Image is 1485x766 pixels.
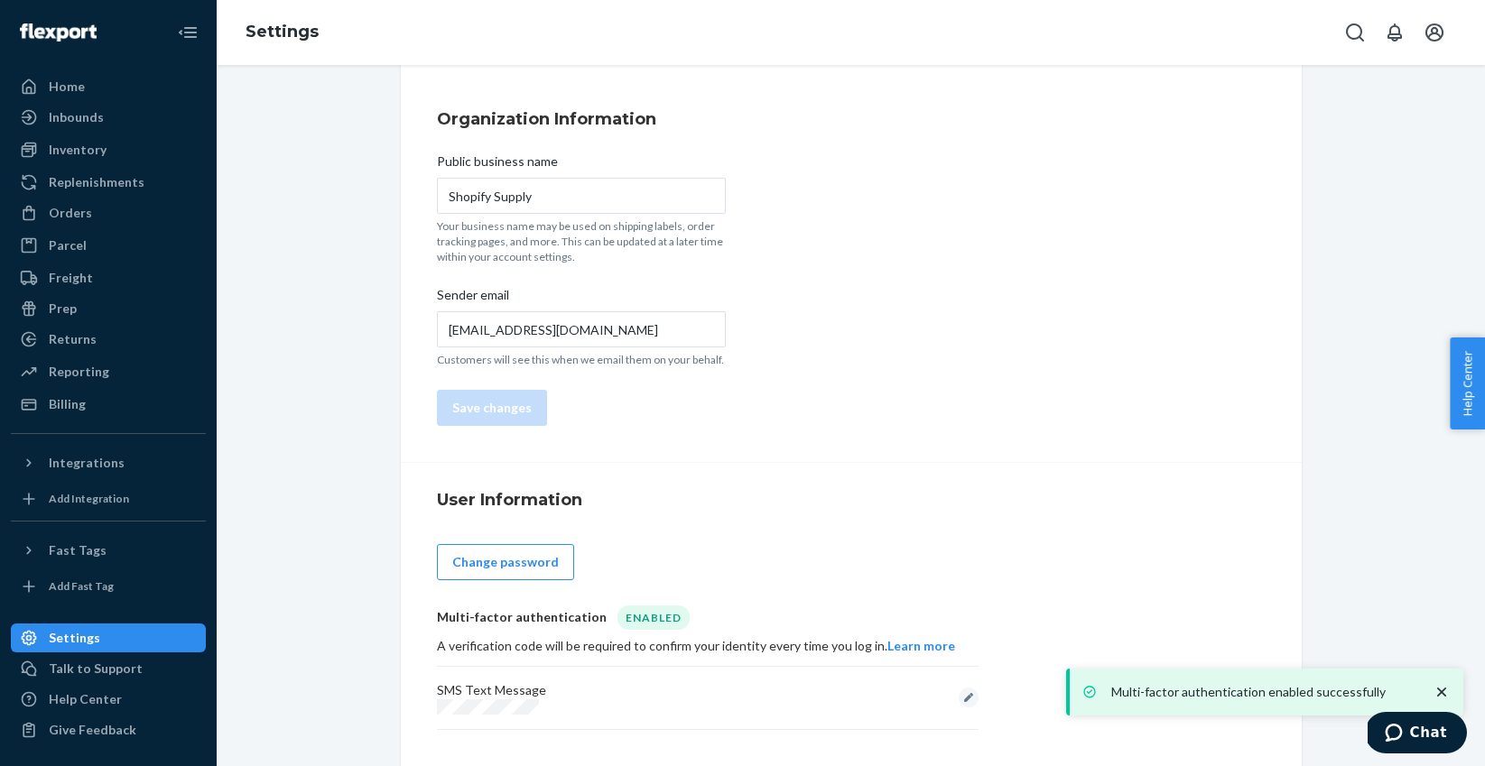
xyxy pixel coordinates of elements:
[1111,683,1415,701] p: Multi-factor authentication enabled successfully
[11,72,206,101] a: Home
[1416,14,1453,51] button: Open account menu
[11,325,206,354] a: Returns
[49,541,107,559] div: Fast Tags
[231,6,333,59] ol: breadcrumbs
[49,363,109,381] div: Reporting
[49,690,122,708] div: Help Center
[437,107,1266,131] h4: Organization Information
[437,488,1266,512] h4: User Information
[49,173,144,191] div: Replenishments
[11,135,206,164] a: Inventory
[437,637,979,655] div: A verification code will be required to confirm your identity every time you log in.
[1368,712,1467,757] iframe: Opens a widget where you can chat to one of our agents
[11,263,206,292] a: Freight
[437,681,546,715] div: SMS Text Message
[11,390,206,419] a: Billing
[49,454,125,472] div: Integrations
[49,721,136,739] div: Give Feedback
[437,286,509,311] span: Sender email
[11,654,206,683] button: Talk to Support
[11,198,206,227] a: Orders
[437,544,574,580] button: Change password
[11,448,206,477] button: Integrations
[437,311,726,347] input: Sender email
[437,390,547,426] button: Save changes
[49,660,143,678] div: Talk to Support
[11,168,206,197] a: Replenishments
[49,108,104,126] div: Inbounds
[11,715,206,744] button: Give Feedback
[11,231,206,260] a: Parcel
[11,572,206,601] a: Add Fast Tag
[1377,14,1413,51] button: Open notifications
[11,294,206,323] a: Prep
[1337,14,1373,51] button: Open Search Box
[11,623,206,652] a: Settings
[437,178,726,214] input: Public business name
[170,14,206,51] button: Close Navigation
[49,629,100,647] div: Settings
[49,78,85,96] div: Home
[11,685,206,714] a: Help Center
[49,204,92,222] div: Orders
[49,491,129,506] div: Add Integration
[887,637,955,655] button: Learn more
[49,578,114,594] div: Add Fast Tag
[246,22,319,42] a: Settings
[11,536,206,565] button: Fast Tags
[959,688,979,707] button: Edit
[11,357,206,386] a: Reporting
[437,352,726,367] p: Customers will see this when we email them on your behalf.
[20,23,97,42] img: Flexport logo
[49,141,107,159] div: Inventory
[49,300,77,318] div: Prep
[49,269,93,287] div: Freight
[437,152,558,178] span: Public business name
[437,218,726,264] p: Your business name may be used on shipping labels, order tracking pages, and more. This can be up...
[49,395,86,413] div: Billing
[617,605,690,630] div: Enabled
[49,330,97,348] div: Returns
[49,236,87,254] div: Parcel
[1433,683,1451,701] svg: close toast
[11,103,206,132] a: Inbounds
[1450,337,1485,429] button: Help Center
[11,485,206,513] a: Add Integration
[437,608,607,626] p: Multi-factor authentication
